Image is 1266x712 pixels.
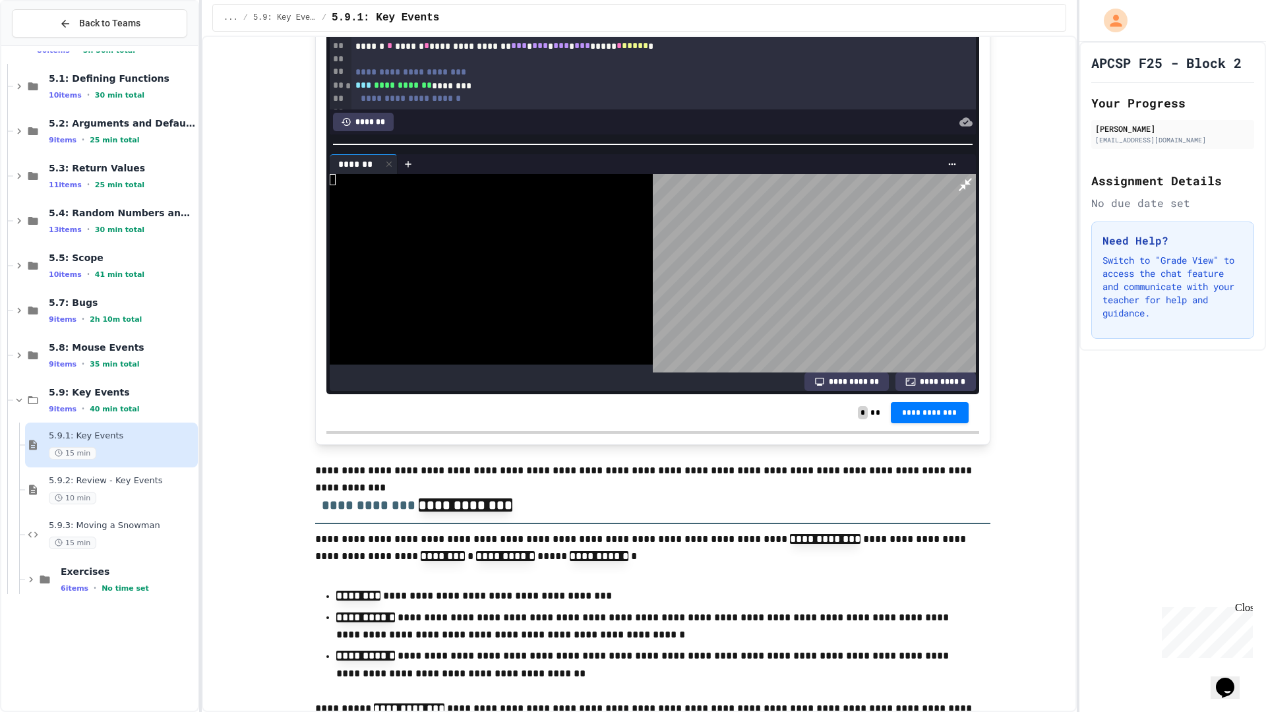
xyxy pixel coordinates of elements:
div: [EMAIL_ADDRESS][DOMAIN_NAME] [1095,135,1250,145]
span: 2h 10m total [90,315,142,324]
span: • [82,314,84,324]
span: • [82,359,84,369]
span: 9 items [49,315,76,324]
span: 5.7: Bugs [49,297,195,309]
span: 5.9.3: Moving a Snowman [49,520,195,531]
span: 9 items [49,136,76,144]
span: 25 min total [95,181,144,189]
div: My Account [1090,5,1131,36]
span: 13 items [49,225,82,234]
span: No time set [102,584,149,593]
h2: Assignment Details [1091,171,1254,190]
button: Back to Teams [12,9,187,38]
span: 5.9.1: Key Events [49,430,195,442]
span: Exercises [61,566,195,578]
span: 5.1: Defining Functions [49,73,195,84]
span: 5.9.2: Review - Key Events [49,475,195,487]
span: 10 items [49,270,82,279]
span: / [322,13,326,23]
span: 11 items [49,181,82,189]
span: 5.4: Random Numbers and APIs [49,207,195,219]
span: 9 items [49,360,76,369]
span: 5.3: Return Values [49,162,195,174]
span: 10 items [49,91,82,100]
span: • [87,90,90,100]
span: 5.9: Key Events [49,386,195,398]
span: 5.5: Scope [49,252,195,264]
span: 5.9: Key Events [253,13,316,23]
span: • [87,224,90,235]
span: • [94,583,96,593]
span: 5.9.1: Key Events [332,10,439,26]
span: • [87,269,90,280]
span: 15 min [49,447,96,460]
div: Chat with us now!Close [5,5,91,84]
span: • [82,403,84,414]
span: • [87,179,90,190]
span: 10 min [49,492,96,504]
span: 40 min total [90,405,139,413]
span: 35 min total [90,360,139,369]
span: • [82,134,84,145]
span: 25 min total [90,136,139,144]
h3: Need Help? [1102,233,1243,249]
h1: APCSP F25 - Block 2 [1091,53,1242,72]
iframe: chat widget [1157,602,1253,658]
div: [PERSON_NAME] [1095,123,1250,134]
span: ... [224,13,238,23]
span: 5.2: Arguments and Default Parameters [49,117,195,129]
span: / [243,13,248,23]
span: 30 min total [95,225,144,234]
span: 5.8: Mouse Events [49,341,195,353]
div: No due date set [1091,195,1254,211]
p: Switch to "Grade View" to access the chat feature and communicate with your teacher for help and ... [1102,254,1243,320]
h2: Your Progress [1091,94,1254,112]
span: 30 min total [95,91,144,100]
span: 41 min total [95,270,144,279]
span: 9 items [49,405,76,413]
iframe: chat widget [1211,659,1253,699]
span: 6 items [61,584,88,593]
span: Back to Teams [79,16,140,30]
span: 15 min [49,537,96,549]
